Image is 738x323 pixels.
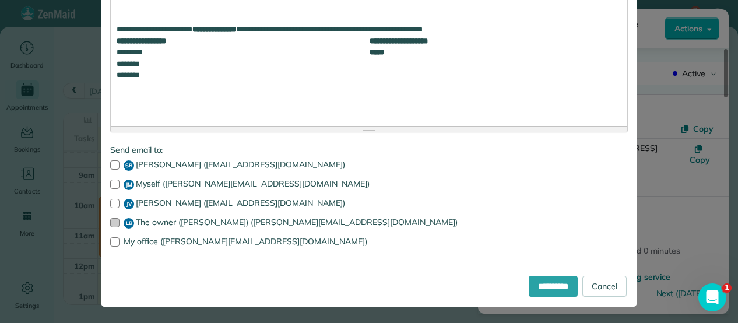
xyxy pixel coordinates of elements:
[124,218,134,229] span: LB
[110,160,628,171] label: [PERSON_NAME] ([EMAIL_ADDRESS][DOMAIN_NAME])
[111,127,627,132] div: Resize
[110,237,628,245] label: My office ([PERSON_NAME][EMAIL_ADDRESS][DOMAIN_NAME])
[722,283,732,293] span: 1
[124,199,134,209] span: JV
[124,180,134,190] span: JM
[110,180,628,190] label: Myself ([PERSON_NAME][EMAIL_ADDRESS][DOMAIN_NAME])
[124,160,134,171] span: SB
[110,199,628,209] label: [PERSON_NAME] ([EMAIL_ADDRESS][DOMAIN_NAME])
[582,276,627,297] a: Cancel
[110,218,628,229] label: The owner ([PERSON_NAME]) ([PERSON_NAME][EMAIL_ADDRESS][DOMAIN_NAME])
[698,283,726,311] iframe: Intercom live chat
[110,144,628,156] label: Send email to:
